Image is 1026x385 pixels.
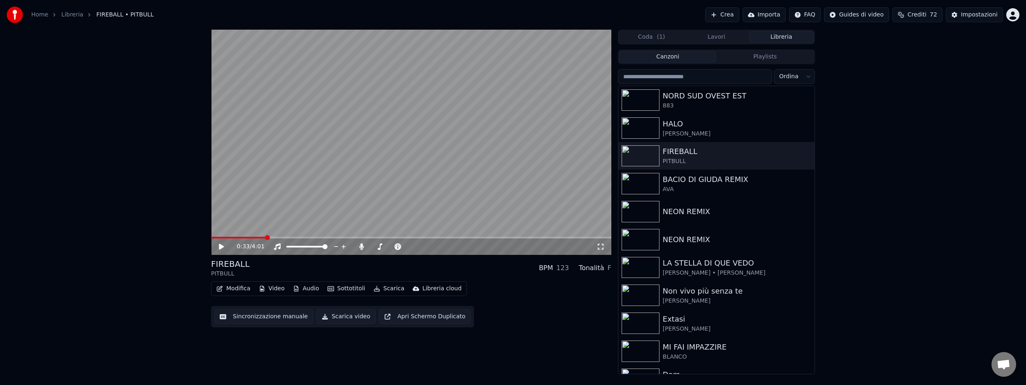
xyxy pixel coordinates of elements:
[7,7,23,23] img: youka
[290,283,323,294] button: Audio
[316,309,376,324] button: Scarica video
[961,11,998,19] div: Impostazioni
[908,11,926,19] span: Crediti
[31,11,48,19] a: Home
[663,257,811,269] div: LA STELLA DI QUE VEDO
[213,283,254,294] button: Modifica
[556,263,569,273] div: 123
[663,157,811,166] div: PITBULL
[663,185,811,194] div: AVA
[663,146,811,157] div: FIREBALL
[422,285,462,293] div: Libreria cloud
[370,283,408,294] button: Scarica
[743,7,786,22] button: Importa
[779,72,799,81] span: Ordina
[252,243,265,251] span: 4:01
[663,174,811,185] div: BACIO DI GIUDA REMIX
[663,285,811,297] div: Non vivo più senza te
[663,313,811,325] div: Extasi
[379,309,471,324] button: Apri Schermo Duplicato
[608,263,611,273] div: F
[663,90,811,102] div: NORD SUD OVEST EST
[684,31,749,43] button: Lavori
[657,33,665,41] span: ( 1 )
[663,269,811,277] div: [PERSON_NAME] • [PERSON_NAME]
[892,7,942,22] button: Crediti72
[214,309,313,324] button: Sincronizzazione manuale
[61,11,83,19] a: Libreria
[619,51,717,63] button: Canzoni
[663,206,811,217] div: NEON REMIX
[211,270,250,278] div: PITBULL
[663,102,811,110] div: 883
[716,51,814,63] button: Playlists
[237,243,257,251] div: /
[579,263,604,273] div: Tonalità
[663,369,811,380] div: Dam
[96,11,153,19] span: FIREBALL • PITBULL
[663,325,811,333] div: [PERSON_NAME]
[824,7,889,22] button: Guides di video
[324,283,369,294] button: Sottotitoli
[663,341,811,353] div: MI FAI IMPAZZIRE
[663,234,811,245] div: NEON REMIX
[539,263,553,273] div: BPM
[663,297,811,305] div: [PERSON_NAME]
[237,243,250,251] span: 0:33
[663,118,811,130] div: HALO
[255,283,288,294] button: Video
[705,7,739,22] button: Crea
[930,11,937,19] span: 72
[946,7,1003,22] button: Impostazioni
[663,353,811,361] div: BLANCO
[789,7,821,22] button: FAQ
[619,31,684,43] button: Coda
[663,130,811,138] div: [PERSON_NAME]
[31,11,154,19] nav: breadcrumb
[749,31,814,43] button: Libreria
[991,352,1016,377] a: Aprire la chat
[211,258,250,270] div: FIREBALL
